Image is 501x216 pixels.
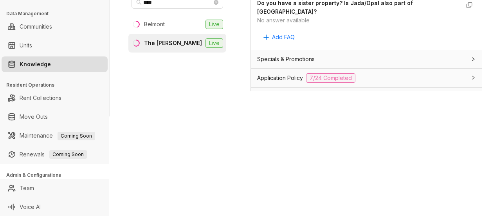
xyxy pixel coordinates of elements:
div: No answer available [257,16,460,25]
a: Move Outs [20,109,48,125]
li: Move Outs [2,109,108,125]
span: Live [205,38,223,48]
a: Units [20,38,32,53]
li: Renewals [2,147,108,162]
div: Specials & Promotions [251,50,482,68]
div: Belmont [144,20,165,29]
span: 7/24 Completed [306,73,355,83]
h3: Data Management [6,10,109,17]
a: RenewalsComing Soon [20,147,87,162]
span: collapsed [471,57,476,62]
li: Rent Collections [2,90,108,106]
h3: Resident Operations [6,82,109,89]
span: Add FAQ [272,33,295,42]
a: Voice AI [20,199,41,215]
a: Team [20,180,34,196]
div: Section 8 & VouchersComplete [251,88,482,107]
span: Specials & Promotions [257,55,315,64]
div: Application Policy7/24 Completed [251,69,482,87]
li: Knowledge [2,56,108,72]
a: Rent Collections [20,90,61,106]
button: Add FAQ [257,31,301,44]
li: Communities [2,19,108,34]
li: Units [2,38,108,53]
span: Live [205,20,223,29]
h3: Admin & Configurations [6,172,109,179]
div: The [PERSON_NAME] [144,39,202,47]
li: Maintenance [2,128,108,143]
span: Coming Soon [49,150,87,159]
li: Voice AI [2,199,108,215]
span: Coming Soon [58,132,95,140]
span: collapsed [471,75,476,80]
span: Application Policy [257,74,303,82]
li: Team [2,180,108,196]
a: Communities [20,19,52,34]
a: Knowledge [20,56,51,72]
